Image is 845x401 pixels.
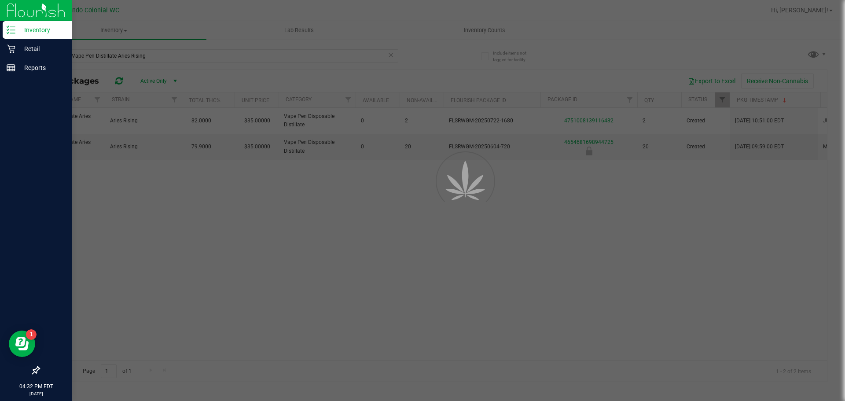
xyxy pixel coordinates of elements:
p: Retail [15,44,68,54]
p: Reports [15,63,68,73]
iframe: Resource center unread badge [26,329,37,340]
p: Inventory [15,25,68,35]
iframe: Resource center [9,331,35,357]
inline-svg: Retail [7,44,15,53]
inline-svg: Reports [7,63,15,72]
p: [DATE] [4,390,68,397]
inline-svg: Inventory [7,26,15,34]
p: 04:32 PM EDT [4,383,68,390]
